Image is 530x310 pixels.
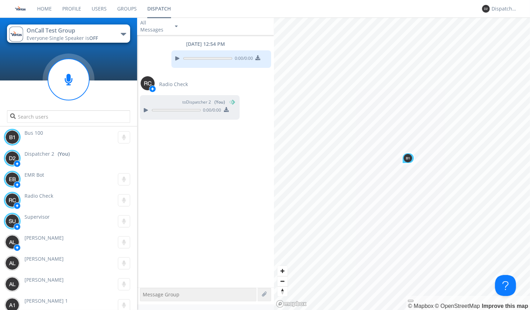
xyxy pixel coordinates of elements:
[9,27,23,42] img: 893f618409a44a8ca95fc198ca9e00d1
[255,55,260,60] img: download media button
[7,110,130,123] input: Search users
[24,150,54,157] span: Dispatcher 2
[24,171,44,178] span: EMR Bot
[160,81,188,88] span: Radio Check
[277,266,288,276] button: Zoom in
[492,5,518,12] div: Dispatcher 2
[201,107,221,115] span: 0:00 / 0:00
[482,303,528,309] a: Map feedback
[5,130,19,144] img: 373638.png
[14,2,27,15] img: f1aae8ebb7b8478a8eaba14e9f442c81
[24,276,64,283] span: [PERSON_NAME]
[5,172,19,186] img: 373638.png
[402,153,415,164] div: Map marker
[482,5,490,13] img: 373638.png
[24,255,64,262] span: [PERSON_NAME]
[141,76,155,90] img: 373638.png
[175,26,178,27] img: caret-down-sm.svg
[277,286,288,296] button: Reset bearing to north
[24,192,53,199] span: Radio Check
[5,256,19,270] img: 373638.png
[27,35,105,42] div: Everyone ·
[495,275,516,296] iframe: Toggle Customer Support
[408,303,433,309] a: Mapbox
[5,214,19,228] img: 373638.png
[27,27,105,35] div: OnCall Test Group
[274,17,530,310] canvas: Map
[183,99,225,105] span: to Dispatcher 2
[5,193,19,207] img: 373638.png
[89,35,98,41] span: OFF
[7,24,130,43] button: OnCall Test GroupEveryone·Single Speaker isOFF
[5,277,19,291] img: 373638.png
[435,303,480,309] a: OpenStreetMap
[404,154,412,162] img: 373638.png
[276,300,307,308] a: Mapbox logo
[24,297,68,304] span: [PERSON_NAME] 1
[277,276,288,286] button: Zoom out
[232,55,253,63] span: 0:00 / 0:00
[24,129,43,136] span: Bus 100
[49,35,98,41] span: Single Speaker is
[408,300,414,302] button: Toggle attribution
[58,150,70,157] div: (You)
[24,234,64,241] span: [PERSON_NAME]
[24,213,50,220] span: Supervisor
[141,19,169,33] div: All Messages
[215,99,225,105] span: (You)
[137,41,274,48] div: [DATE] 12:54 PM
[5,235,19,249] img: 373638.png
[224,107,229,112] img: download media button
[5,151,19,165] img: 373638.png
